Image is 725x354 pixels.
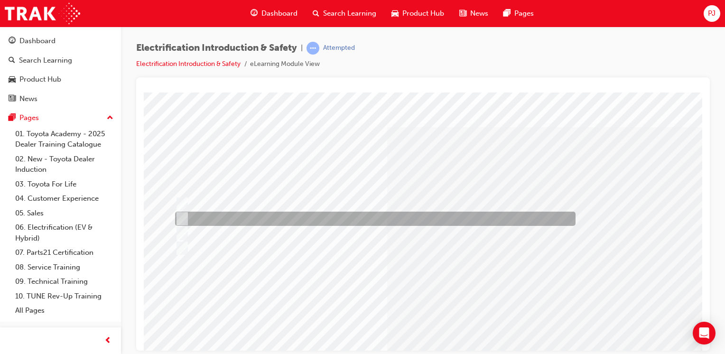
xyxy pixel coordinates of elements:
[704,5,720,22] button: PJ
[4,90,117,108] a: News
[11,191,117,206] a: 04. Customer Experience
[4,52,117,69] a: Search Learning
[4,109,117,127] button: Pages
[11,177,117,192] a: 03. Toyota For Life
[11,260,117,275] a: 08. Service Training
[9,56,15,65] span: search-icon
[301,43,303,54] span: |
[402,8,444,19] span: Product Hub
[470,8,488,19] span: News
[9,37,16,46] span: guage-icon
[693,322,716,345] div: Open Intercom Messenger
[19,55,72,66] div: Search Learning
[305,4,384,23] a: search-iconSearch Learning
[104,335,112,347] span: prev-icon
[5,3,80,24] img: Trak
[9,95,16,103] span: news-icon
[496,4,541,23] a: pages-iconPages
[107,112,113,124] span: up-icon
[19,36,56,47] div: Dashboard
[11,289,117,304] a: 10. TUNE Rev-Up Training
[459,8,466,19] span: news-icon
[136,43,297,54] span: Electrification Introduction & Safety
[19,112,39,123] div: Pages
[250,59,320,70] li: eLearning Module View
[708,8,716,19] span: PJ
[4,71,117,88] a: Product Hub
[9,114,16,122] span: pages-icon
[313,8,319,19] span: search-icon
[11,152,117,177] a: 02. New - Toyota Dealer Induction
[4,30,117,109] button: DashboardSearch LearningProduct HubNews
[391,8,399,19] span: car-icon
[307,42,319,55] span: learningRecordVerb_ATTEMPT-icon
[251,8,258,19] span: guage-icon
[19,93,37,104] div: News
[503,8,511,19] span: pages-icon
[323,44,355,53] div: Attempted
[136,60,241,68] a: Electrification Introduction & Safety
[9,75,16,84] span: car-icon
[11,127,117,152] a: 01. Toyota Academy - 2025 Dealer Training Catalogue
[384,4,452,23] a: car-iconProduct Hub
[11,206,117,221] a: 05. Sales
[323,8,376,19] span: Search Learning
[11,220,117,245] a: 06. Electrification (EV & Hybrid)
[11,274,117,289] a: 09. Technical Training
[4,32,117,50] a: Dashboard
[261,8,297,19] span: Dashboard
[452,4,496,23] a: news-iconNews
[243,4,305,23] a: guage-iconDashboard
[514,8,534,19] span: Pages
[11,245,117,260] a: 07. Parts21 Certification
[19,74,61,85] div: Product Hub
[11,303,117,318] a: All Pages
